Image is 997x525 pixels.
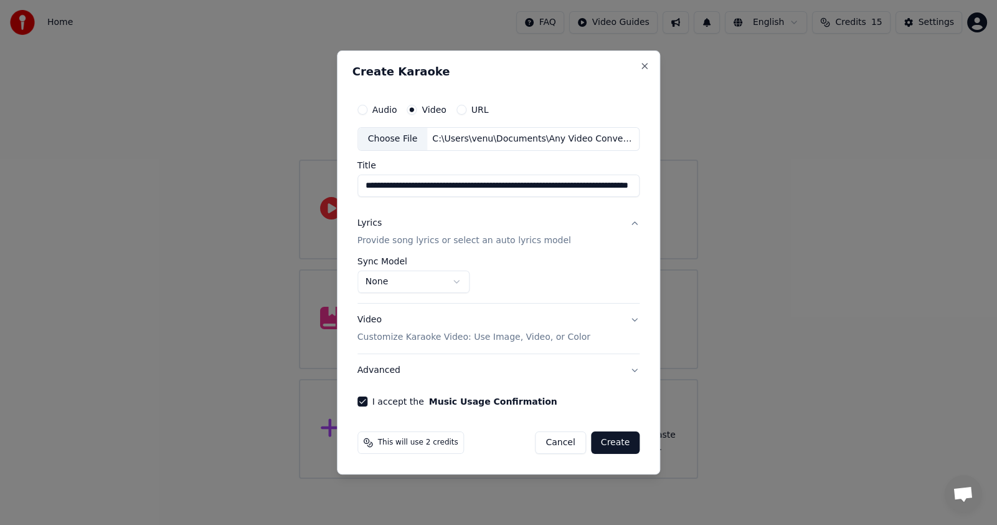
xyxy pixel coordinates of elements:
[357,234,571,247] p: Provide song lyrics or select an auto lyrics model
[591,431,640,454] button: Create
[358,128,428,150] div: Choose File
[372,105,397,114] label: Audio
[357,217,382,229] div: Lyrics
[357,161,640,170] label: Title
[535,431,585,454] button: Cancel
[429,397,557,406] button: I accept the
[357,304,640,354] button: VideoCustomize Karaoke Video: Use Image, Video, or Color
[352,66,645,77] h2: Create Karaoke
[357,331,590,344] p: Customize Karaoke Video: Use Image, Video, or Color
[357,354,640,387] button: Advanced
[357,257,640,303] div: LyricsProvide song lyrics or select an auto lyrics model
[427,133,639,145] div: C:\Users\venu\Documents\Any Video Converter\Format Convert\3 - Why This Kolaveri Di Official Vide...
[357,314,590,344] div: Video
[471,105,489,114] label: URL
[357,207,640,257] button: LyricsProvide song lyrics or select an auto lyrics model
[357,257,470,266] label: Sync Model
[378,438,458,448] span: This will use 2 credits
[372,397,557,406] label: I accept the
[422,105,447,114] label: Video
